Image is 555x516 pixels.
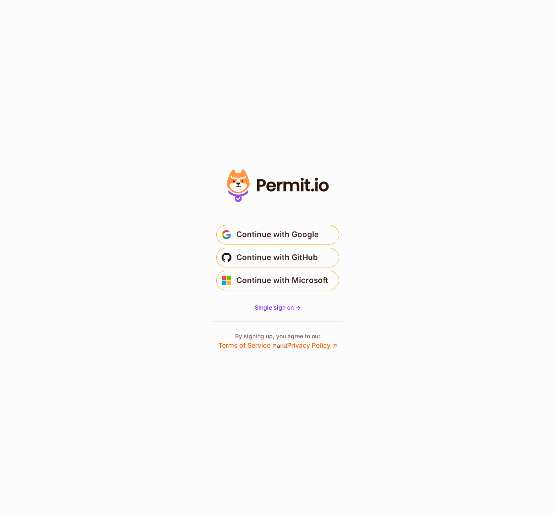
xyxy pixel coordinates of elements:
span: Continue with GitHub [236,251,318,264]
p: By signing up, you agree to our and [218,332,337,350]
a: Terms of Service ↗ [218,341,277,349]
a: Single sign on -> [255,303,301,312]
span: Continue with Google [236,228,319,241]
span: Continue with Microsoft [236,274,328,287]
button: Continue with GitHub [216,248,339,267]
button: Continue with Microsoft [216,271,339,290]
button: Continue with Google [216,225,339,244]
a: Privacy Policy ↗ [287,341,337,349]
span: Single sign on -> [255,304,301,311]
